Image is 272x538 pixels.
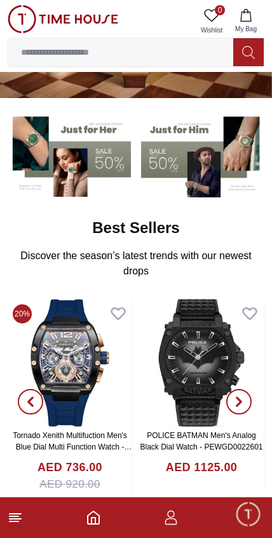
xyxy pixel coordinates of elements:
img: Men's Watches Banner [141,111,264,197]
a: 0Wishlist [196,5,228,38]
h4: AED 1125.00 [166,459,237,476]
span: My Bag [230,24,262,34]
span: 0 [215,5,225,15]
div: Chat Widget [235,500,262,528]
h2: Best Sellers [92,218,179,238]
img: Women's Watches Banner [8,111,131,197]
h4: AED 736.00 [37,459,102,476]
a: Tornado Xenith Multifuction Men's Blue Dial Multi Function Watch - T23105-BSNNK [13,431,132,463]
a: POLICE BATMAN Men's Analog Black Dial Watch - PEWGD0022601 [140,431,263,451]
img: Tornado Xenith Multifuction Men's Blue Dial Multi Function Watch - T23105-BSNNK [8,299,132,427]
button: My Bag [228,5,264,38]
img: POLICE BATMAN Men's Analog Black Dial Watch - PEWGD0022601 [139,299,264,427]
img: ... [8,5,118,33]
span: Wishlist [196,25,228,35]
a: Home [86,510,101,525]
em: Minimize [240,6,266,32]
span: AED 920.00 [39,476,100,493]
p: Discover the season’s latest trends with our newest drops [18,248,254,279]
